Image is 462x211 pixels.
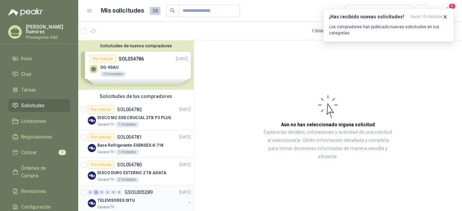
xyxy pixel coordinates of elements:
div: 0 [99,190,104,195]
p: [DATE] [179,107,191,113]
a: Remisiones [8,185,70,198]
span: Chat [21,70,31,78]
div: 0 [88,190,93,195]
img: Logo peakr [8,8,43,16]
div: Por cotizar [88,161,114,169]
a: Por cotizarSOL054780[DATE] Company LogoDISCO DURO EXTERNO 2 TB ADATACaracol TV2 Unidades [78,158,194,185]
span: hace 10 minutos [411,14,443,20]
p: Los compradores han publicado nuevas solicitudes en tus categorías. [329,24,448,36]
a: 0 4 0 0 0 0 GSOL005289[DATE] Company LogoTELEVISORES DITUCaracol TV [88,188,192,210]
a: Órdenes de Compra [8,162,70,182]
span: 1 [59,150,66,155]
a: Cotizar1 [8,146,70,159]
span: 9 [448,3,456,10]
p: SOL054780 [117,162,142,167]
span: Órdenes de Compra [21,164,64,179]
h1: Mis solicitudes [101,6,144,16]
span: Remisiones [21,188,46,195]
p: DISCO DURO EXTERNO 2 TB ADATA [97,170,166,176]
img: Company Logo [88,172,96,180]
p: [PERSON_NAME] Ramirez [26,25,70,34]
h3: Aún no has seleccionado niguna solicitud [281,121,375,128]
p: [DATE] [179,134,191,141]
span: Configuración [21,203,51,211]
div: 2 Unidades [115,177,139,182]
div: 0 [105,190,110,195]
span: Cotizar [21,149,37,156]
div: 1 Unidades [115,122,139,127]
div: 0 [111,190,116,195]
button: ¡Has recibido nuevas solicitudes!hace 10 minutos Los compradores han publicado nuevas solicitudes... [323,8,454,42]
div: Solicitudes de tus compradores [78,90,194,103]
img: Company Logo [88,116,96,125]
div: 1 Unidades [115,149,139,155]
span: Negociaciones [21,133,52,141]
img: Company Logo [88,199,96,207]
div: Por cotizar [88,105,114,114]
a: Inicio [8,52,70,65]
p: SOL054781 [117,135,142,140]
span: 38 [150,7,161,15]
a: Por cotizarSOL054781[DATE] Company LogoBase Refrigerante ESENSES K-718Caracol TV1 Unidades [78,130,194,158]
div: 1 - 50 de 180 [312,26,353,36]
button: 9 [442,5,454,17]
p: [DATE] [179,189,191,196]
p: Caracol TV [97,122,114,127]
div: Solicitudes de nuevos compradoresPor cotizarSOL054786[DATE] DG-50AU10 UnidadesPor cotizarSOL05478... [78,40,194,90]
p: TELEVISORES DITU [97,197,135,204]
p: SOL054782 [117,107,142,112]
div: Por cotizar [88,133,114,141]
a: Chat [8,68,70,81]
p: Base Refrigerante ESENSES K-718 [97,142,163,149]
p: Provexpress SAS [26,35,70,39]
span: search [170,8,175,13]
p: Caracol TV [97,177,114,182]
div: 0 [117,190,122,195]
a: Licitaciones [8,115,70,128]
span: Inicio [21,55,32,62]
a: Solicitudes [8,99,70,112]
button: Solicitudes de nuevos compradores [81,43,191,48]
a: Negociaciones [8,130,70,143]
div: Todas [349,7,363,15]
img: Company Logo [88,144,96,152]
div: 4 [94,190,99,195]
span: Tareas [21,86,36,94]
p: Explora los detalles, cotizaciones y actividad de una solicitud al seleccionarla. Obtén informaci... [262,128,394,161]
p: GSOL005289 [125,190,153,195]
a: Tareas [8,83,70,96]
p: Caracol TV [97,205,114,210]
span: Licitaciones [21,117,46,125]
p: DISCO M2 SSD CRUCIAL 2TB P3 PLUS [97,115,171,121]
h3: ¡Has recibido nuevas solicitudes! [329,14,408,20]
span: Solicitudes [21,102,45,109]
a: Por cotizarSOL054782[DATE] Company LogoDISCO M2 SSD CRUCIAL 2TB P3 PLUSCaracol TV1 Unidades [78,103,194,130]
p: Caracol TV [97,149,114,155]
p: [DATE] [179,162,191,168]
